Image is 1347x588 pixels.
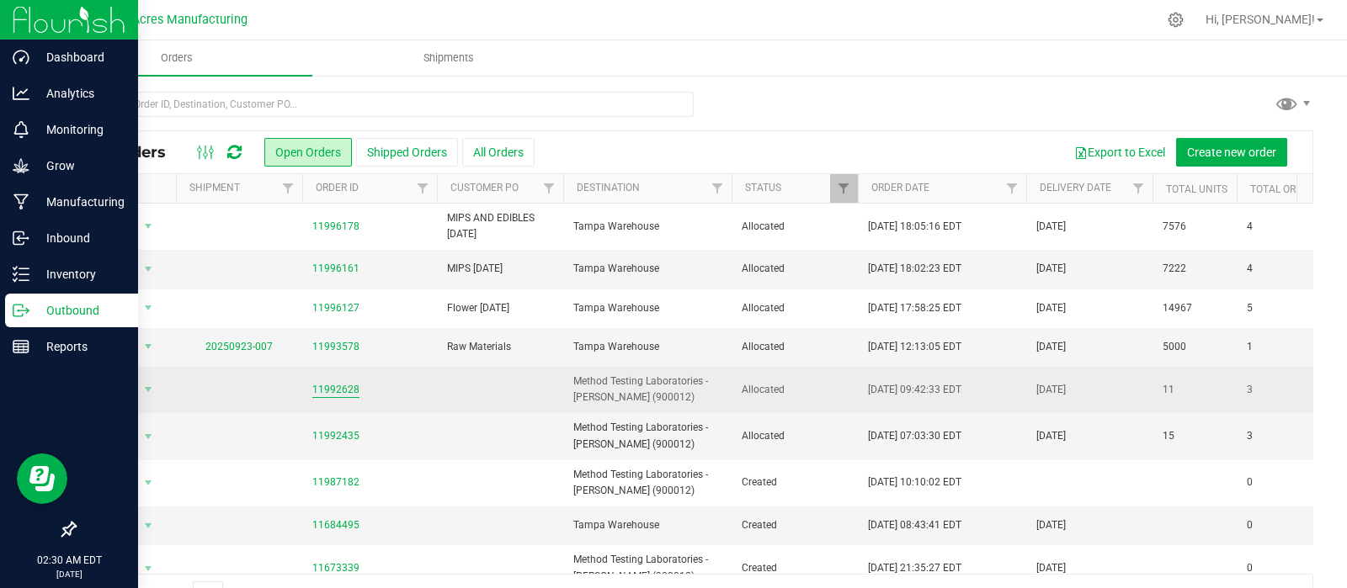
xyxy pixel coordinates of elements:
span: [DATE] [1036,560,1066,576]
span: [DATE] 21:35:27 EDT [868,560,961,576]
span: Method Testing Laboratories - [PERSON_NAME] (900012) [573,373,721,405]
span: select [138,514,159,538]
span: select [138,378,159,401]
span: select [138,335,159,358]
span: Method Testing Laboratories - [PERSON_NAME] (900012) [573,420,721,452]
span: 7576 [1163,219,1186,235]
a: Order Date [871,182,929,193]
span: Shipments [401,50,497,66]
span: [DATE] [1036,428,1066,444]
inline-svg: Outbound [13,302,29,319]
span: [DATE] 18:05:16 EDT [868,219,961,235]
span: Allocated [742,339,848,355]
inline-svg: Inventory [13,266,29,283]
input: Search Order ID, Destination, Customer PO... [74,92,694,117]
span: select [138,557,159,580]
a: Delivery Date [1040,182,1111,193]
span: [DATE] [1036,517,1066,533]
a: 11992628 [312,382,359,398]
span: [DATE] 08:43:41 EDT [868,517,961,533]
span: Allocated [742,428,848,444]
a: 11996161 [312,261,359,277]
a: 11684495 [312,517,359,533]
span: 0 [1247,517,1253,533]
button: Create new order [1176,138,1287,167]
span: Raw Materials [447,339,553,355]
a: Destination [577,182,640,193]
span: 11 [1163,382,1174,398]
span: Allocated [742,382,848,398]
span: 4 [1247,261,1253,277]
span: MIPS [DATE] [447,261,553,277]
a: Shipment [189,182,240,193]
iframe: Resource center [17,453,67,504]
span: [DATE] [1036,339,1066,355]
span: Created [742,474,848,490]
span: 0 [1247,560,1253,576]
button: Open Orders [264,138,352,167]
p: Inventory [29,264,130,284]
p: Dashboard [29,47,130,67]
a: Filter [704,174,732,203]
span: [DATE] 10:10:02 EDT [868,474,961,490]
a: Order ID [316,182,359,193]
span: Created [742,560,848,576]
span: 3 [1247,382,1253,398]
inline-svg: Inbound [13,230,29,246]
span: Created [742,517,848,533]
span: 1 [1247,339,1253,355]
span: Flower [DATE] [447,300,553,316]
span: Tampa Warehouse [573,300,721,316]
span: [DATE] 17:58:25 EDT [868,300,961,316]
span: Green Acres Manufacturing [96,13,248,27]
a: 11993578 [312,339,359,355]
p: [DATE] [8,568,130,580]
a: Filter [1125,174,1153,203]
p: Analytics [29,83,130,103]
span: 7222 [1163,261,1186,277]
p: Monitoring [29,119,130,140]
p: Manufacturing [29,192,130,212]
span: [DATE] 07:03:30 EDT [868,428,961,444]
span: 5 [1247,300,1253,316]
span: Method Testing Laboratories - [PERSON_NAME] (900012) [573,552,721,584]
span: Allocated [742,219,848,235]
span: Tampa Warehouse [573,261,721,277]
a: 11673339 [312,560,359,576]
span: [DATE] 18:02:23 EDT [868,261,961,277]
span: Tampa Warehouse [573,219,721,235]
button: Export to Excel [1063,138,1176,167]
a: 11996127 [312,300,359,316]
p: 02:30 AM EDT [8,553,130,568]
span: [DATE] 12:13:05 EDT [868,339,961,355]
inline-svg: Monitoring [13,121,29,138]
inline-svg: Dashboard [13,49,29,66]
inline-svg: Grow [13,157,29,174]
a: Shipments [312,40,584,76]
a: 11987182 [312,474,359,490]
button: All Orders [462,138,535,167]
inline-svg: Manufacturing [13,193,29,210]
span: Tampa Warehouse [573,517,721,533]
span: select [138,257,159,281]
a: Total Units [1166,183,1227,195]
button: Shipped Orders [356,138,458,167]
p: Inbound [29,228,130,248]
p: Reports [29,336,130,357]
a: Total Orderlines [1250,183,1341,195]
span: select [138,425,159,448]
a: 11992435 [312,428,359,444]
a: Customer PO [450,182,519,193]
span: Allocated [742,300,848,316]
span: 0 [1247,474,1253,490]
a: Filter [409,174,437,203]
span: 4 [1247,219,1253,235]
a: 20250923-007 [205,341,273,352]
a: Filter [274,174,302,203]
span: [DATE] [1036,300,1066,316]
span: select [138,215,159,238]
a: 11996178 [312,219,359,235]
span: Orders [138,50,216,66]
p: Outbound [29,300,130,320]
span: 3 [1247,428,1253,444]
